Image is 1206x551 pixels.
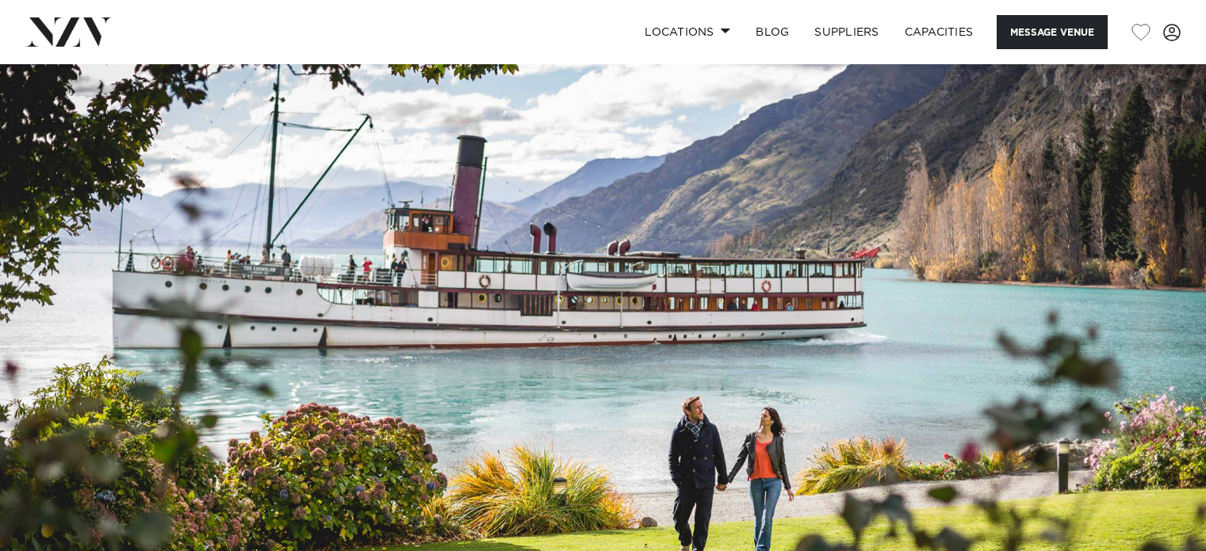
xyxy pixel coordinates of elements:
a: Capacities [892,15,986,49]
a: SUPPLIERS [802,15,891,49]
img: nzv-logo.png [25,17,112,46]
a: BLOG [743,15,802,49]
button: Message Venue [997,15,1108,49]
a: Locations [632,15,743,49]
